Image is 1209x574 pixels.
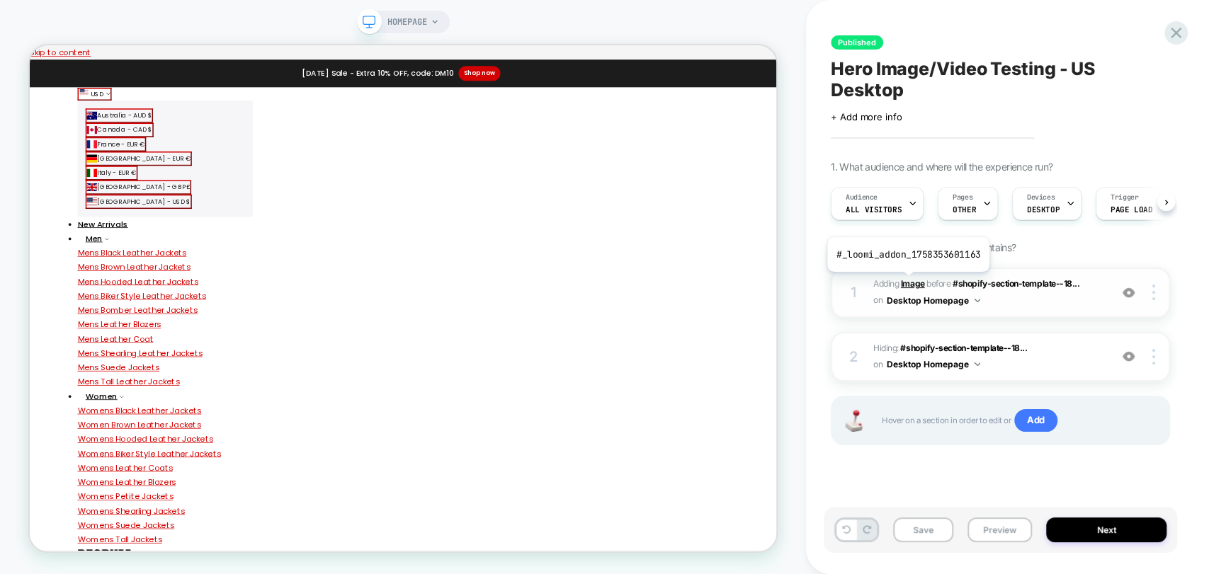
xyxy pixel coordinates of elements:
[76,143,90,159] img: Germany
[74,180,215,199] button: [GEOGRAPHIC_DATA] - GBP £
[74,103,165,122] button: Canada - CAD $
[1123,287,1135,299] img: crossed eye
[926,278,950,289] span: BEFORE
[64,307,225,322] a: Mens Hooded Leather Jackets
[846,193,878,202] span: Audience
[90,182,214,196] span: [GEOGRAPHIC_DATA] - GBP £
[846,344,861,369] div: 2
[76,200,90,217] img: United States
[1152,285,1155,300] img: close
[76,86,90,102] img: Australia
[893,517,953,542] button: Save
[953,205,976,214] span: OTHER
[846,205,902,214] span: All Visitors
[64,517,244,532] a: Womens Hooded Leather Jackets
[1014,409,1057,432] span: Add
[64,345,224,360] a: Mens Bomber Leather Jackets
[873,292,882,308] span: on
[90,201,215,215] span: [GEOGRAPHIC_DATA] - USD $
[887,355,980,373] button: Desktop Homepage
[64,288,214,303] a: Mens Brown Leather Jackets
[64,479,229,494] a: Womens Black Leather Jackets
[1152,349,1155,365] img: close
[887,292,980,309] button: Desktop Homepage
[953,278,1079,289] span: #shopify-section-template--18...
[64,384,165,398] a: Mens Leather Coat
[975,299,980,302] img: down arrow
[90,125,154,139] span: France - EUR €
[967,517,1032,542] button: Preview
[90,105,164,120] span: Canada - CAD $
[90,163,142,177] span: Italy - EUR €
[873,357,882,372] span: on
[74,199,216,218] button: [GEOGRAPHIC_DATA] - USD $
[64,457,125,478] a: Women
[74,142,216,161] button: [GEOGRAPHIC_DATA] - EUR €
[64,246,116,268] a: Men
[1046,517,1167,542] button: Next
[1111,205,1152,214] span: Page Load
[1123,350,1135,362] img: crossed eye
[64,269,209,284] a: Mens Black Leather Jackets
[76,105,90,121] img: Canada
[387,11,427,33] span: HOMEPAGE
[831,241,1016,253] span: 2. Which changes the experience contains?
[76,181,90,197] img: United Kingdom
[953,193,972,202] span: Pages
[64,365,175,379] a: Mens Leather Blazers
[1027,193,1055,202] span: Devices
[831,161,1052,173] span: 1. What audience and where will the experience run?
[76,162,90,178] img: Italy
[64,326,235,341] a: Mens Biker Style Leather Jackets
[873,278,924,289] span: Adding
[74,122,155,142] button: France - EUR €
[831,35,883,50] span: Published
[90,144,215,158] span: [GEOGRAPHIC_DATA] - EUR €
[1111,193,1138,202] span: Trigger
[74,84,164,103] button: Australia - AUD $
[64,498,228,513] a: Women Brown Leather Jackets
[1027,205,1060,214] span: DESKTOP
[839,410,868,432] img: Joystick
[64,556,191,570] a: Womens Leather Coats
[873,340,1103,374] span: Hiding :
[882,409,1154,432] span: Hover on a section in order to edit or
[64,422,173,437] a: Mens Suede Jackets
[64,403,230,418] a: Mens Shearling Leather Jackets
[363,28,399,46] span: [DATE]
[76,124,90,140] img: France
[74,161,144,180] button: Italy - EUR €
[846,280,861,305] div: 1
[900,343,1027,353] span: #shopify-section-template--18...
[65,58,79,67] img: United States
[81,58,98,72] span: USD
[64,227,142,249] a: New Arrivals
[831,111,902,122] span: + Add more info
[64,441,200,456] a: Mens Tall Leather Jackets
[90,86,163,101] span: Australia - AUD $
[831,58,1170,101] span: Hero Image/Video Testing - US Desktop
[901,278,925,289] b: Image
[64,57,109,74] button: United States USD
[64,536,255,551] a: Womens Biker Style Leather Jackets
[572,28,628,47] a: Shop now
[975,362,980,366] img: down arrow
